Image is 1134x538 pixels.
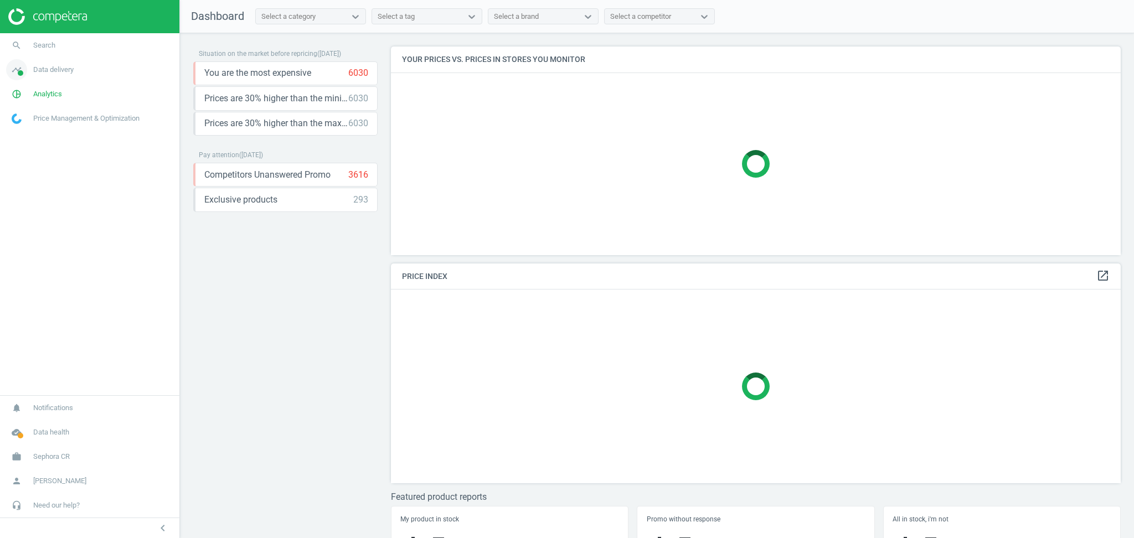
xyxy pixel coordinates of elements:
[348,92,368,105] div: 6030
[1096,269,1110,282] i: open_in_new
[33,500,80,510] span: Need our help?
[239,151,263,159] span: ( [DATE] )
[893,515,1111,523] h5: All in stock, i'm not
[6,422,27,443] i: cloud_done
[199,50,317,58] span: Situation on the market before repricing
[494,12,539,22] div: Select a brand
[33,113,140,123] span: Price Management & Optimization
[6,446,27,467] i: work
[204,169,331,181] span: Competitors Unanswered Promo
[6,35,27,56] i: search
[391,263,1121,289] h4: Price Index
[12,113,22,124] img: wGWNvw8QSZomAAAAABJRU5ErkJggg==
[156,521,169,535] i: chevron_left
[33,452,70,462] span: Sephora CR
[6,84,27,105] i: pie_chart_outlined
[33,89,62,99] span: Analytics
[348,67,368,79] div: 6030
[353,194,368,206] div: 293
[378,12,415,22] div: Select a tag
[647,515,865,523] h5: Promo without response
[191,9,244,23] span: Dashboard
[348,117,368,130] div: 6030
[33,403,73,413] span: Notifications
[33,427,69,437] span: Data health
[391,46,1121,73] h4: Your prices vs. prices in stores you monitor
[6,470,27,492] i: person
[6,495,27,516] i: headset_mic
[33,40,55,50] span: Search
[317,50,341,58] span: ( [DATE] )
[204,194,277,206] span: Exclusive products
[610,12,671,22] div: Select a competitor
[400,515,619,523] h5: My product in stock
[204,67,311,79] span: You are the most expensive
[204,117,348,130] span: Prices are 30% higher than the maximal
[6,397,27,418] i: notifications
[1096,269,1110,283] a: open_in_new
[6,59,27,80] i: timeline
[348,169,368,181] div: 3616
[149,521,177,535] button: chevron_left
[261,12,316,22] div: Select a category
[8,8,87,25] img: ajHJNr6hYgQAAAAASUVORK5CYII=
[33,65,74,75] span: Data delivery
[391,492,1121,502] h3: Featured product reports
[33,476,86,486] span: [PERSON_NAME]
[204,92,348,105] span: Prices are 30% higher than the minimum
[199,151,239,159] span: Pay attention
